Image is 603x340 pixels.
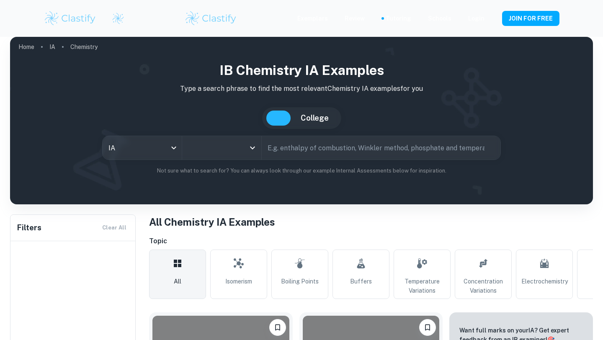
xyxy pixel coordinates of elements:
[17,60,586,80] h1: IB Chemistry IA examples
[17,167,586,175] p: Not sure what to search for? You can always look through our example Internal Assessments below f...
[502,11,559,26] button: JOIN FOR FREE
[266,111,291,126] button: IB
[103,136,182,160] div: IA
[269,319,286,336] button: Please log in to bookmark exemplars
[44,10,97,27] img: Clastify logo
[247,142,258,154] button: Open
[281,277,319,286] span: Boiling Points
[386,14,411,23] a: Tutoring
[491,16,495,21] button: Help and Feedback
[419,319,436,336] button: Please log in to bookmark exemplars
[18,41,34,53] a: Home
[521,277,568,286] span: Electrochemistry
[297,14,328,23] p: Exemplars
[350,277,372,286] span: Buffers
[428,14,451,23] a: Schools
[262,136,484,160] input: E.g. enthalpy of combustion, Winkler method, phosphate and temperature...
[107,12,124,25] a: Clastify logo
[112,12,124,25] img: Clastify logo
[292,111,337,126] button: College
[17,84,586,94] p: Type a search phrase to find the most relevant Chemistry IA examples for you
[397,277,447,295] span: Temperature Variations
[70,42,98,52] p: Chemistry
[488,144,495,151] button: Search
[468,14,484,23] a: Login
[10,37,593,204] img: profile cover
[225,277,252,286] span: Isomerism
[184,10,237,27] img: Clastify logo
[174,277,181,286] span: All
[17,222,41,234] h6: Filters
[149,214,593,229] h1: All Chemistry IA Examples
[345,14,365,23] p: Review
[49,41,55,53] a: IA
[149,236,593,246] h6: Topic
[459,277,508,295] span: Concentration Variations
